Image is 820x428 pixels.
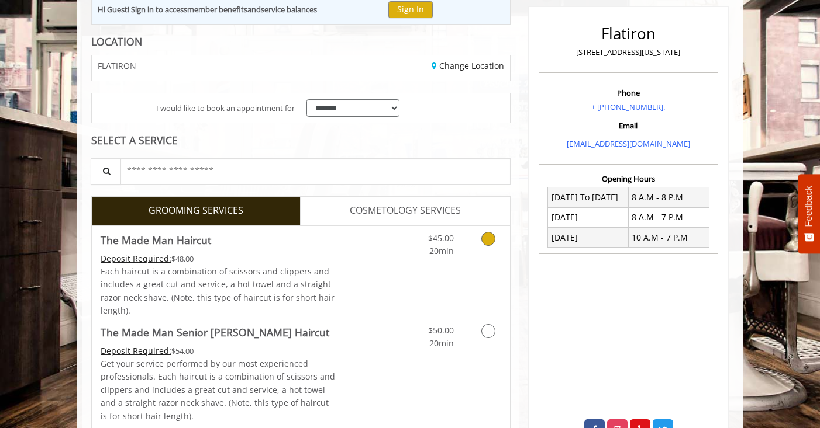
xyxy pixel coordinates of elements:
[91,135,511,146] div: SELECT A SERVICE
[542,89,715,97] h3: Phone
[798,174,820,253] button: Feedback - Show survey
[91,34,142,48] b: LOCATION
[628,207,709,227] td: 8 A.M - 7 P.M
[804,186,814,227] span: Feedback
[91,158,121,185] button: Service Search
[548,187,629,207] td: [DATE] To [DATE]
[591,102,665,112] a: + [PHONE_NUMBER].
[101,324,329,340] b: The Made Man Senior [PERSON_NAME] Haircut
[548,207,629,227] td: [DATE]
[101,357,336,423] p: Get your service performed by our most experienced professionals. Each haircut is a combination o...
[542,46,715,58] p: [STREET_ADDRESS][US_STATE]
[428,325,454,336] span: $50.00
[261,4,317,15] b: service balances
[542,121,715,130] h3: Email
[149,203,243,218] span: GROOMING SERVICES
[101,345,336,357] div: $54.00
[548,228,629,248] td: [DATE]
[539,175,718,183] h3: Opening Hours
[628,187,709,207] td: 8 A.M - 8 P.M
[101,252,336,265] div: $48.00
[101,232,211,248] b: The Made Man Haircut
[542,25,715,42] h2: Flatiron
[567,138,690,149] a: [EMAIL_ADDRESS][DOMAIN_NAME]
[101,266,335,316] span: Each haircut is a combination of scissors and clippers and includes a great cut and service, a ho...
[156,102,295,114] span: I would like to book an appointment for
[388,1,433,18] button: Sign In
[101,253,171,264] span: This service needs some Advance to be paid before we block your appointment
[429,337,454,349] span: 20min
[187,4,247,15] b: member benefits
[428,232,454,243] span: $45.00
[98,4,317,16] div: Hi Guest! Sign in to access and
[98,61,136,70] span: FLATIRON
[432,60,504,71] a: Change Location
[101,345,171,356] span: This service needs some Advance to be paid before we block your appointment
[429,245,454,256] span: 20min
[350,203,461,218] span: COSMETOLOGY SERVICES
[628,228,709,248] td: 10 A.M - 7 P.M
